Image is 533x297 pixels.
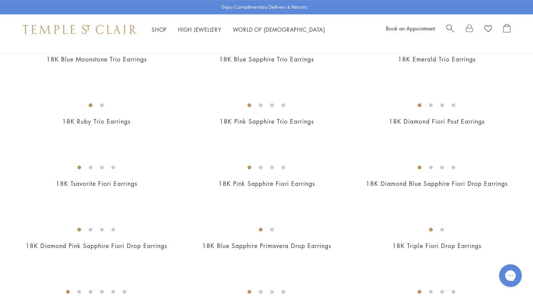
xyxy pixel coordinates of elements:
[46,55,146,63] a: 18K Blue Moonstone Trio Earrings
[446,24,454,35] a: Search
[503,24,510,35] a: Open Shopping Bag
[398,55,475,63] a: 18K Emerald Trio Earrings
[62,117,131,126] a: 18K Ruby Trio Earrings
[178,26,221,33] a: High JewelleryHigh Jewellery
[392,242,481,250] a: 18K Triple Fiori Drop Earrings
[386,24,435,32] a: Book an Appointment
[219,55,314,63] a: 18K Blue Sapphire Trio Earrings
[233,26,325,33] a: World of [DEMOGRAPHIC_DATA]World of [DEMOGRAPHIC_DATA]
[218,179,315,188] a: 18K Pink Sapphire Fiori Earrings
[202,242,331,250] a: 18K Blue Sapphire Primavera Drop Earrings
[495,262,525,289] iframe: Gorgias live chat messenger
[222,3,307,11] p: Enjoy Complimentary Delivery & Returns
[366,179,507,188] a: 18K Diamond Blue Sapphire Fiori Drop Earrings
[484,24,492,35] a: View Wishlist
[26,242,167,250] a: 18K Diamond Pink Sapphire Fiori Drop Earrings
[389,117,484,126] a: 18K Diamond Fiori Post Earrings
[152,25,325,34] nav: Main navigation
[219,117,313,126] a: 18K Pink Sapphire Trio Earrings
[152,26,167,33] a: ShopShop
[55,179,137,188] a: 18K Tsavorite Fiori Earrings
[23,25,137,34] img: Temple St. Clair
